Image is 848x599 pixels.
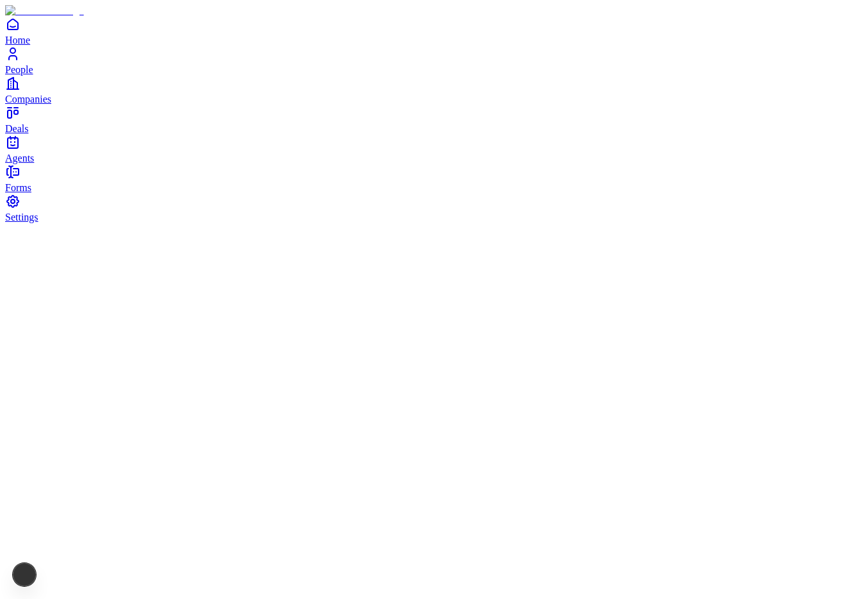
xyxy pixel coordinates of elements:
span: Home [5,35,30,46]
span: Settings [5,212,38,223]
a: Agents [5,135,843,164]
img: Item Brain Logo [5,5,84,17]
span: Companies [5,94,51,105]
a: Home [5,17,843,46]
span: Deals [5,123,28,134]
span: Forms [5,182,31,193]
span: People [5,64,33,75]
span: Agents [5,153,34,164]
a: Forms [5,164,843,193]
a: Companies [5,76,843,105]
a: Settings [5,194,843,223]
a: Deals [5,105,843,134]
a: People [5,46,843,75]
